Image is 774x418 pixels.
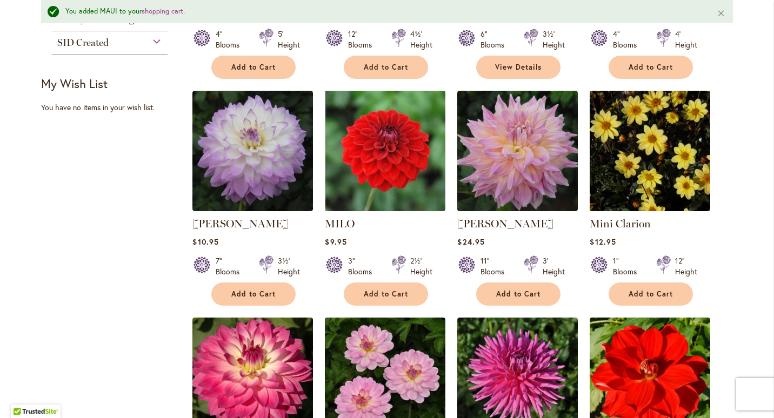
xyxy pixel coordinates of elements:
[613,29,643,50] div: 4" Blooms
[364,63,408,72] span: Add to Cart
[675,255,697,277] div: 12" Height
[41,102,185,113] div: You have no items in your wish list.
[481,29,511,50] div: 6" Blooms
[609,282,693,306] button: Add to Cart
[278,255,300,277] div: 3½' Height
[590,203,710,213] a: Mini Clarion
[211,282,296,306] button: Add to Cart
[211,56,296,79] button: Add to Cart
[192,217,289,230] a: [PERSON_NAME]
[192,91,313,211] img: MIKAYLA MIRANDA
[609,56,693,79] button: Add to Cart
[231,63,276,72] span: Add to Cart
[325,203,445,213] a: MILO
[216,29,246,50] div: 4" Blooms
[410,29,432,50] div: 4½' Height
[192,203,313,213] a: MIKAYLA MIRANDA
[364,289,408,299] span: Add to Cart
[457,203,578,213] a: Mingus Philip Sr
[476,56,561,79] a: View Details
[325,237,346,247] span: $9.95
[543,29,565,50] div: 3½' Height
[629,289,673,299] span: Add to Cart
[457,91,578,211] img: Mingus Philip Sr
[590,217,651,230] a: Mini Clarion
[495,63,542,72] span: View Details
[457,237,484,247] span: $24.95
[278,29,300,50] div: 5' Height
[348,29,378,50] div: 12" Blooms
[65,6,700,17] div: You added MAUI to your .
[57,37,109,49] span: SID Created
[344,56,428,79] button: Add to Cart
[476,282,561,306] button: Add to Cart
[348,255,378,277] div: 3" Blooms
[481,255,511,277] div: 11" Blooms
[216,255,246,277] div: 7" Blooms
[325,91,445,211] img: MILO
[344,282,428,306] button: Add to Cart
[325,217,355,230] a: MILO
[410,255,432,277] div: 2½' Height
[590,237,616,247] span: $12.95
[496,289,541,299] span: Add to Cart
[675,29,697,50] div: 4' Height
[142,6,183,16] a: shopping cart
[590,91,710,211] img: Mini Clarion
[8,380,38,410] iframe: Launch Accessibility Center
[231,289,276,299] span: Add to Cart
[192,237,218,247] span: $10.95
[613,255,643,277] div: 1" Blooms
[41,76,108,91] strong: My Wish List
[629,63,673,72] span: Add to Cart
[457,217,553,230] a: [PERSON_NAME]
[543,255,565,277] div: 3' Height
